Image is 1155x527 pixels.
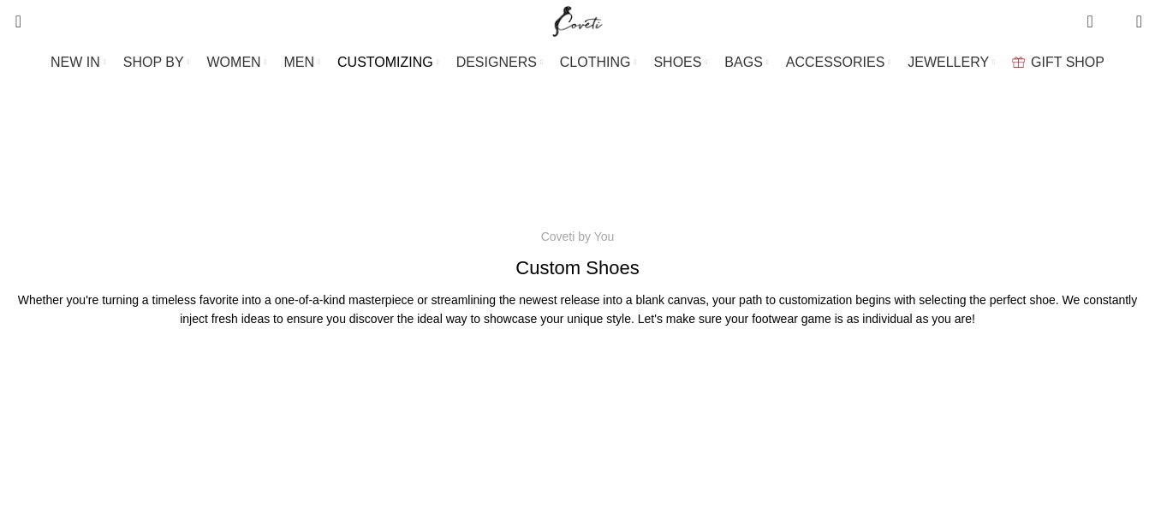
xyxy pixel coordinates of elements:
span: SHOP BY [123,54,184,70]
span: 0 [1110,17,1122,30]
a: CLOTHING [560,45,637,80]
span: DESIGNERS [456,54,537,70]
a: SHOP BY [123,45,190,80]
span: 0 [1088,9,1101,21]
span: JEWELLERY [908,54,989,70]
span: WOMEN [207,54,261,70]
a: GIFT SHOP [1012,45,1104,80]
span: CUSTOMIZING [337,54,433,70]
span: NEW IN [51,54,100,70]
h4: Custom Shoes [515,255,639,282]
a: WOMEN [207,45,267,80]
a: BAGS [724,45,768,80]
span: GIFT SHOP [1031,54,1104,70]
a: CUSTOMIZING [337,45,439,80]
a: Home [337,156,374,171]
span: CLOTHING [560,54,631,70]
a: SHOES [653,45,707,80]
div: Whether you're turning a timeless favorite into a one-of-a-kind masterpiece or streamlining the n... [13,290,1142,329]
span: BAGS [724,54,762,70]
a: Search [4,4,21,39]
div: My Wishlist [1106,4,1123,39]
span: Custom shoes Coveti by you handmade in [GEOGRAPHIC_DATA] [391,153,818,175]
a: JEWELLERY [908,45,995,80]
div: Coveti by You [541,227,615,246]
h1: Custom shoes Coveti by you handmade in [GEOGRAPHIC_DATA] [22,99,1133,144]
span: MEN [284,54,315,70]
span: SHOES [653,54,701,70]
a: DESIGNERS [456,45,543,80]
a: Site logo [549,13,606,27]
a: ACCESSORIES [786,45,891,80]
a: 0 [1078,4,1101,39]
span: ACCESSORIES [786,54,885,70]
a: MEN [284,45,320,80]
div: Main navigation [4,45,1151,80]
img: GiftBag [1012,57,1025,68]
a: NEW IN [51,45,106,80]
